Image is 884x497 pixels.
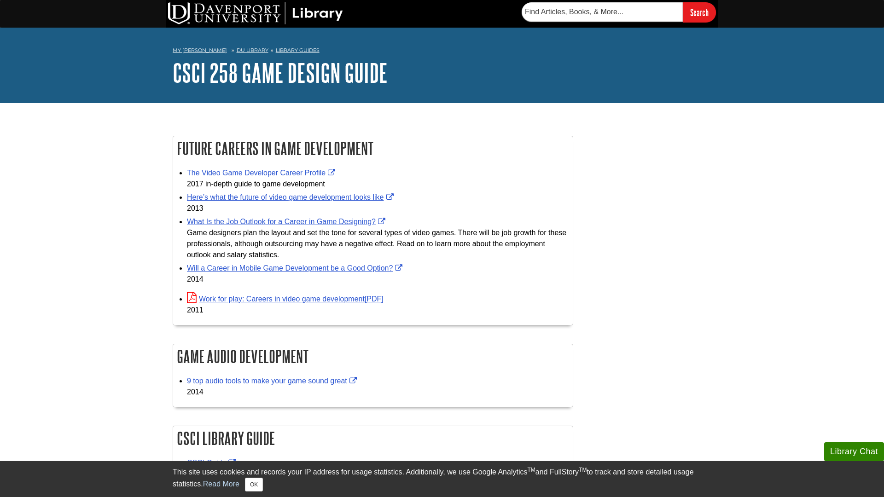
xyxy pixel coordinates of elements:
input: Find Articles, Books, & More... [522,2,683,22]
a: Read More [203,480,239,488]
img: DU Library [168,2,343,24]
sup: TM [527,467,535,473]
h2: CSCI Library Guide [173,426,573,451]
div: 2013 [187,203,568,214]
a: Link opens in new window [187,169,337,177]
input: Search [683,2,716,22]
div: 2017 in-depth guide to game development [187,179,568,190]
div: 2014 [187,274,568,285]
div: 2014 [187,387,568,398]
sup: TM [579,467,587,473]
nav: breadcrumb [173,44,711,59]
a: My [PERSON_NAME] [173,46,227,54]
div: 2011 [187,305,568,316]
a: Link opens in new window [187,459,238,467]
div: Game designers plan the layout and set the tone for several types of video games. There will be j... [187,227,568,260]
a: CSCI 258 Game Design Guide [173,58,388,87]
h2: Game Audio Development [173,344,573,369]
a: Link opens in new window [187,218,388,225]
a: DU Library [237,47,268,53]
button: Close [245,478,263,491]
div: This site uses cookies and records your IP address for usage statistics. Additionally, we use Goo... [173,467,711,491]
a: Link opens in new window [187,377,359,385]
h2: Future Careers in Game Development [173,136,573,161]
a: Link opens in new window [187,295,384,303]
button: Library Chat [824,442,884,461]
a: Link opens in new window [187,264,405,272]
a: Link opens in new window [187,193,396,201]
a: Library Guides [276,47,320,53]
form: Searches DU Library's articles, books, and more [522,2,716,22]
